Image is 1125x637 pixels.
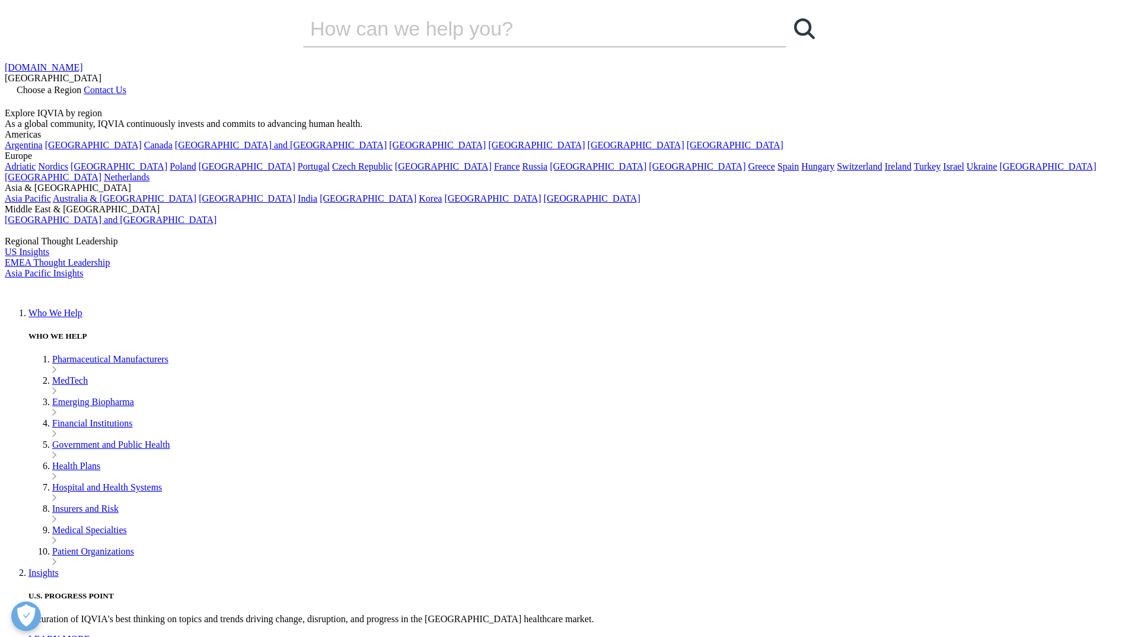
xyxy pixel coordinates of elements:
[52,482,162,492] a: Hospital and Health Systems
[588,140,684,150] a: [GEOGRAPHIC_DATA]
[5,204,1120,215] div: Middle East & [GEOGRAPHIC_DATA]
[303,11,753,46] input: Search
[5,193,51,203] a: Asia Pacific
[28,568,59,578] a: Insights
[444,193,541,203] a: [GEOGRAPHIC_DATA]
[5,236,1120,247] div: Regional Thought Leadership
[5,151,1120,161] div: Europe
[748,161,775,171] a: Greece
[5,62,83,72] a: [DOMAIN_NAME]
[28,332,1120,341] h5: WHO WE HELP
[52,354,168,364] a: Pharmaceutical Manufacturers
[885,161,912,171] a: Ireland
[837,161,882,171] a: Switzerland
[52,504,119,514] a: Insurers and Risk
[199,193,295,203] a: [GEOGRAPHIC_DATA]
[144,140,173,150] a: Canada
[943,161,964,171] a: Israel
[5,119,1120,129] div: As a global community, IQVIA continuously invests and commits to advancing human health.
[45,140,142,150] a: [GEOGRAPHIC_DATA]
[687,140,783,150] a: [GEOGRAPHIC_DATA]
[52,546,134,556] a: Patient Organizations
[5,279,100,296] img: IQVIA Healthcare Information Technology and Pharma Clinical Research Company
[794,18,815,39] svg: Search
[419,193,442,203] a: Korea
[786,11,822,46] a: Search
[52,439,170,450] a: Government and Public Health
[175,140,387,150] a: [GEOGRAPHIC_DATA] and [GEOGRAPHIC_DATA]
[494,161,520,171] a: France
[71,161,167,171] a: [GEOGRAPHIC_DATA]
[53,193,196,203] a: Australia & [GEOGRAPHIC_DATA]
[332,161,393,171] a: Czech Republic
[28,614,1120,625] p: A curation of IQVIA's best thinking on topics and trends driving change, disruption, and progress...
[777,161,799,171] a: Spain
[5,108,1120,119] div: Explore IQVIA by region
[5,183,1120,193] div: Asia & [GEOGRAPHIC_DATA]
[5,172,101,182] a: [GEOGRAPHIC_DATA]
[488,140,585,150] a: [GEOGRAPHIC_DATA]
[84,85,126,95] a: Contact Us
[550,161,646,171] a: [GEOGRAPHIC_DATA]
[28,308,82,318] a: Who We Help
[5,215,216,225] a: [GEOGRAPHIC_DATA] and [GEOGRAPHIC_DATA]
[914,161,941,171] a: Turkey
[298,161,330,171] a: Portugal
[5,257,110,267] a: EMEA Thought Leadership
[17,85,81,95] span: Choose a Region
[5,73,1120,84] div: [GEOGRAPHIC_DATA]
[52,525,127,535] a: Medical Specialties
[52,418,133,428] a: Financial Institutions
[5,161,36,171] a: Adriatic
[389,140,486,150] a: [GEOGRAPHIC_DATA]
[170,161,196,171] a: Poland
[999,161,1096,171] a: [GEOGRAPHIC_DATA]
[320,193,416,203] a: [GEOGRAPHIC_DATA]
[649,161,745,171] a: [GEOGRAPHIC_DATA]
[967,161,997,171] a: Ukraine
[801,161,834,171] a: Hungary
[544,193,640,203] a: [GEOGRAPHIC_DATA]
[52,461,100,471] a: Health Plans
[104,172,149,182] a: Netherlands
[395,161,492,171] a: [GEOGRAPHIC_DATA]
[298,193,317,203] a: India
[199,161,295,171] a: [GEOGRAPHIC_DATA]
[52,375,88,386] a: MedTech
[5,129,1120,140] div: Americas
[5,140,43,150] a: Argentina
[28,591,1120,601] h5: U.S. PROGRESS POINT
[522,161,548,171] a: Russia
[5,268,83,278] a: Asia Pacific Insights
[38,161,68,171] a: Nordics
[52,397,134,407] a: Emerging Biopharma
[5,247,49,257] a: US Insights
[11,601,41,631] button: Open Preferences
